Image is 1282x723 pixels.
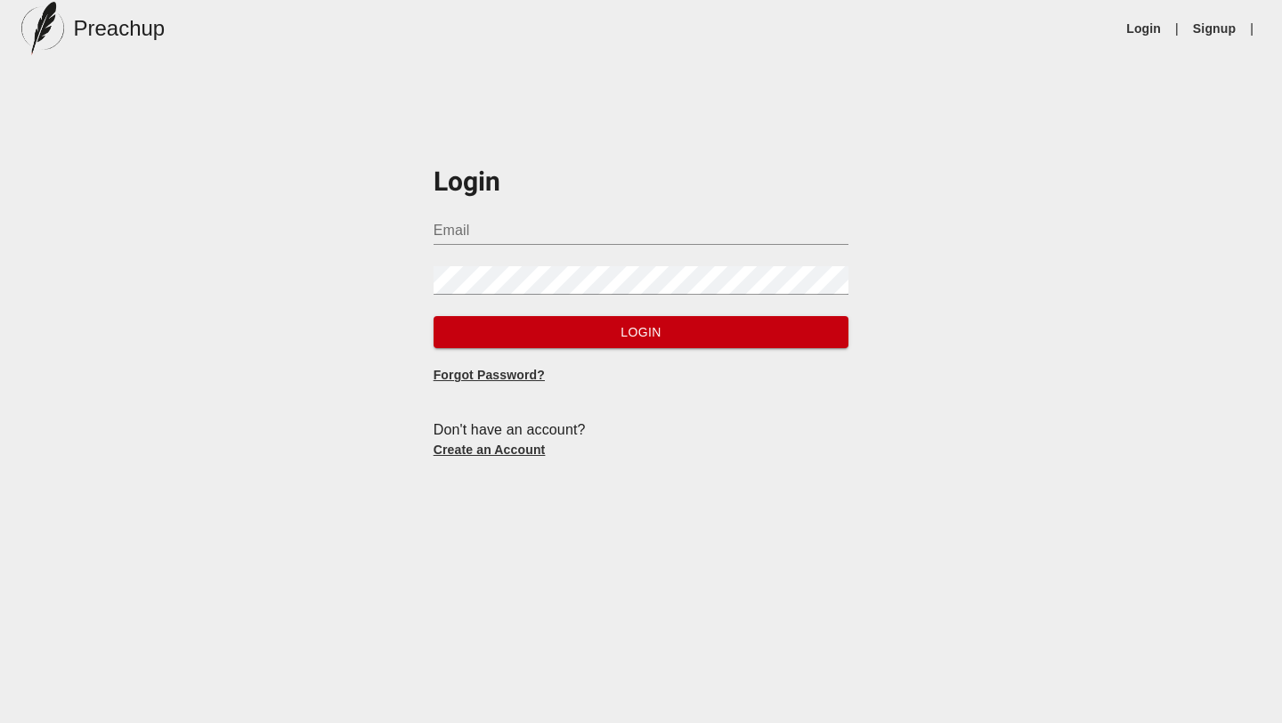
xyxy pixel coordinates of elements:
h3: Login [434,164,849,202]
a: Create an Account [434,443,546,457]
a: Signup [1193,20,1236,37]
li: | [1168,20,1186,37]
span: Login [448,321,835,344]
a: Login [1126,20,1161,37]
img: preachup-logo.png [21,2,64,55]
div: Don't have an account? [434,419,849,441]
h5: Preachup [73,14,165,43]
button: Login [434,316,849,349]
li: | [1243,20,1261,37]
a: Forgot Password? [434,368,545,382]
